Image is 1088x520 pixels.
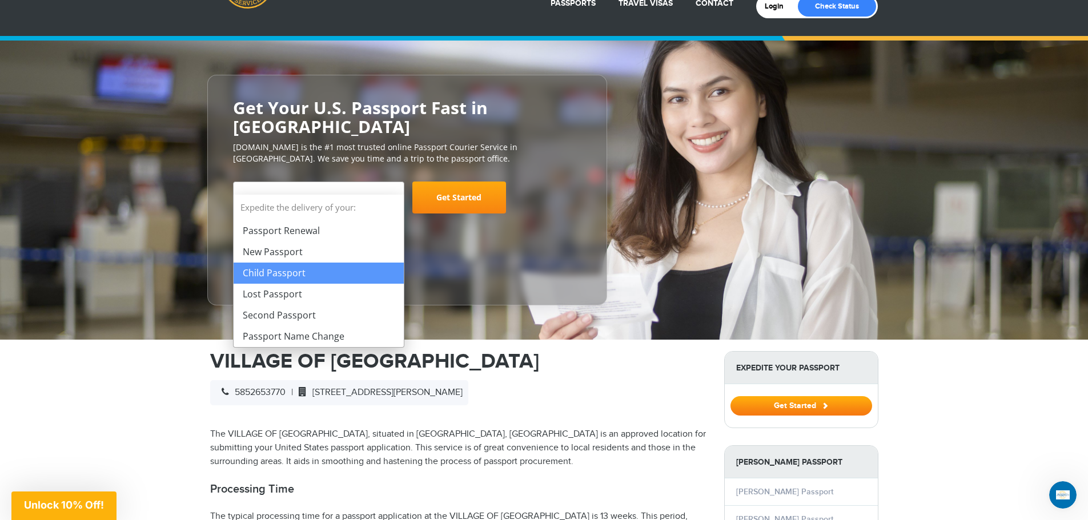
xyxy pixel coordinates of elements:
span: Select Your Service [242,192,334,205]
strong: Expedite the delivery of your: [234,195,404,220]
h2: Processing Time [210,482,707,496]
a: Get Started [730,401,872,410]
li: Passport Name Change [234,326,404,347]
a: Login [765,2,792,11]
span: Select Your Service [233,182,404,213]
li: Passport Renewal [234,220,404,241]
li: Expedite the delivery of your: [234,195,404,347]
h2: Get Your U.S. Passport Fast in [GEOGRAPHIC_DATA] [233,98,581,136]
span: Unlock 10% Off! [24,499,104,511]
a: [PERSON_NAME] Passport [736,487,833,497]
strong: Expedite Your Passport [725,352,878,384]
iframe: Intercom live chat [1049,481,1077,509]
div: | [210,380,468,405]
a: Get Started [412,182,506,213]
span: [STREET_ADDRESS][PERSON_NAME] [293,387,463,398]
li: Second Passport [234,305,404,326]
span: 5852653770 [216,387,286,398]
span: Select Your Service [242,186,392,218]
span: Starting at $199 + government fees [233,219,581,231]
p: The VILLAGE OF [GEOGRAPHIC_DATA], situated in [GEOGRAPHIC_DATA], [GEOGRAPHIC_DATA] is an approved... [210,428,707,469]
button: Get Started [730,396,872,416]
p: [DOMAIN_NAME] is the #1 most trusted online Passport Courier Service in [GEOGRAPHIC_DATA]. We sav... [233,142,581,164]
li: New Passport [234,241,404,263]
h1: VILLAGE OF [GEOGRAPHIC_DATA] [210,351,707,372]
div: Unlock 10% Off! [11,491,117,520]
strong: [PERSON_NAME] Passport [725,446,878,478]
li: Child Passport [234,263,404,284]
li: Lost Passport [234,284,404,305]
